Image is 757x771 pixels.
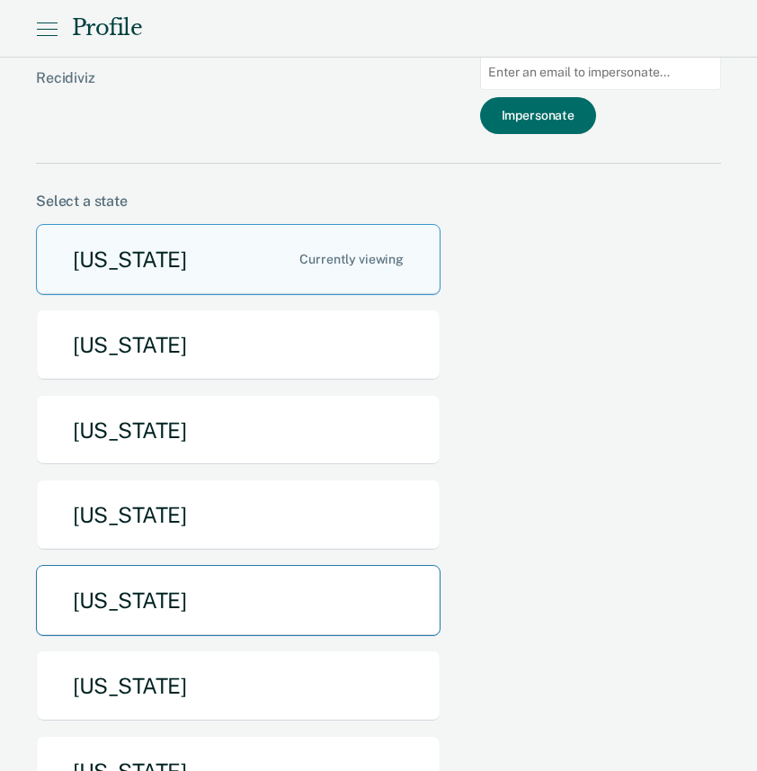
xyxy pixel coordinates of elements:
div: Select a state [36,193,721,210]
button: [US_STATE] [36,565,441,636]
div: Recidiviz [36,69,459,115]
button: [US_STATE] [36,395,441,466]
button: [US_STATE] [36,224,441,295]
div: Profile [72,15,142,41]
button: [US_STATE] [36,650,441,722]
input: Enter an email to impersonate... [480,55,721,90]
button: [US_STATE] [36,480,441,551]
button: [US_STATE] [36,309,441,381]
button: Impersonate [480,97,596,134]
